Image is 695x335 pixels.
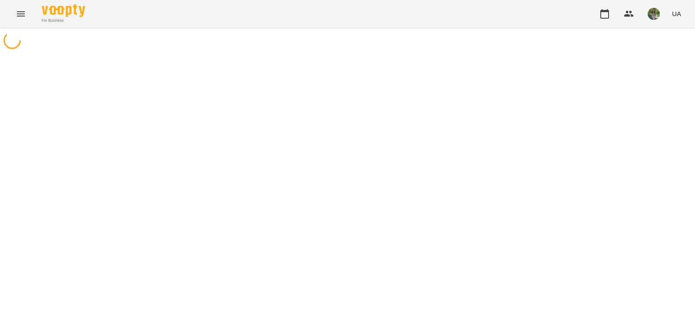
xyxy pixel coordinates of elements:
[42,18,85,23] span: For Business
[669,6,685,22] button: UA
[672,9,681,18] span: UA
[10,3,31,24] button: Menu
[42,4,85,17] img: Voopty Logo
[648,8,660,20] img: 82b6375e9aa1348183c3d715e536a179.jpg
